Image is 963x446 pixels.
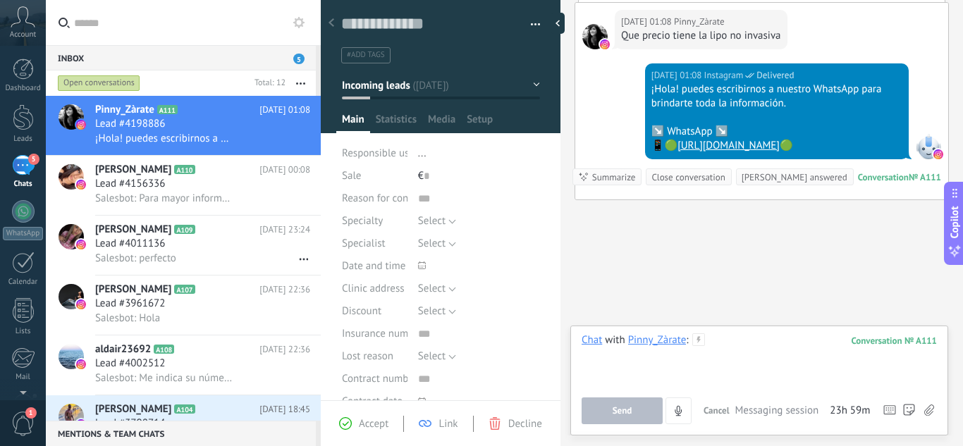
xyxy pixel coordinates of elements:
span: Discount [342,306,381,316]
span: ... [418,147,427,160]
span: Messaging session ends in: [735,404,827,418]
img: icon [76,120,86,130]
span: Specialist [342,238,386,249]
span: Select [418,237,446,250]
span: [DATE] 00:08 [259,163,310,177]
div: Hide [551,13,565,34]
button: Select [418,300,456,323]
a: avataricon[PERSON_NAME]A109[DATE] 23:24Lead #4011136Salesbot: perfecto [46,216,321,275]
div: Messaging session ends in [735,404,871,418]
div: Calendar [3,278,44,287]
span: [DATE] 22:36 [259,342,310,357]
span: Setup [467,113,493,133]
button: Select [418,278,456,300]
div: Specialist [342,233,407,255]
div: Pinny_Zàrate [628,333,687,346]
div: Sale [342,165,407,187]
span: Insurance number [342,328,423,339]
span: [PERSON_NAME] [95,283,171,297]
div: Conversation [858,171,909,183]
span: Salesbot: Para mayor información [95,192,233,205]
div: Lost reason [342,345,407,368]
img: icon [76,180,86,190]
span: ¡Hola! puedes escribirnos a nuestro WhatsApp para brindarte toda la información. ↘️ WhatsApp ↘️ 📱... [95,132,233,145]
span: Contract date [342,396,403,407]
span: Pinny_Zàrate [582,24,608,49]
span: A110 [174,165,195,174]
span: Reason for contact [342,193,426,204]
span: [PERSON_NAME] [95,163,171,177]
span: Salesbot: perfecto [95,252,176,265]
span: 1 [25,407,37,419]
span: Lead #3798714 [95,416,165,430]
div: Insurance number [342,323,407,345]
span: Specialty [342,216,383,226]
span: #add tags [347,50,385,60]
span: Lead #4198886 [95,117,165,131]
div: 111 [851,335,937,347]
span: Select [418,214,446,228]
span: Send [613,406,632,416]
div: Lists [3,327,44,336]
span: A108 [154,345,174,354]
span: Lead #4011136 [95,237,165,251]
div: Responsible user [342,142,407,165]
a: avatariconPinny_ZàrateA111[DATE] 01:08Lead #4198886¡Hola! puedes escribirnos a nuestro WhatsApp p... [46,96,321,155]
span: Select [418,349,446,363]
span: Media [428,113,455,133]
span: Cancel [704,404,730,416]
span: [DATE] 22:36 [259,283,310,297]
img: instagram.svg [933,149,943,159]
span: A107 [174,285,195,294]
button: Select [418,233,456,255]
div: Inbox [46,45,316,70]
div: 📱🟢 🟢 [651,139,902,153]
div: [PERSON_NAME] answered [742,171,847,184]
div: Summarize [592,171,636,184]
div: Clinic address [342,278,407,300]
span: A104 [174,404,195,414]
span: Statistics [376,113,417,133]
span: Link [438,417,458,430]
div: Chats [3,180,44,189]
a: [URL][DOMAIN_NAME] [677,139,780,152]
span: 5 [293,54,305,64]
img: icon [76,240,86,249]
div: Total: 12 [249,76,286,90]
span: [DATE] 23:24 [259,223,310,237]
span: Instagram [916,134,941,159]
div: Discount [342,300,407,323]
a: avatariconaldair23692A108[DATE] 22:36Lead #4002512Salesbot: Me indica su número telefónico [46,335,321,395]
span: Date and time [342,261,405,271]
span: with [605,333,625,347]
button: Select [418,210,456,233]
span: : [686,333,688,347]
div: Close conversation [651,171,725,184]
span: [DATE] 01:08 [259,103,310,117]
div: Que precio tiene la lipo no invasiva [621,29,781,43]
span: Responsible user [342,147,418,160]
img: icon [76,359,86,369]
button: More [286,70,316,96]
span: Contract number [342,373,417,384]
span: Lost reason [342,351,393,361]
span: Delivered [756,68,794,82]
img: icon [76,299,86,309]
div: Dashboard [3,84,44,93]
span: Salesbot: Me indica su número telefónico [95,371,233,385]
span: Accept [359,417,388,430]
span: 23h 59m [830,404,870,418]
div: [DATE] 01:08 [651,68,704,82]
span: Lead #3961672 [95,297,165,311]
img: icon [76,419,86,429]
span: aldair23692 [95,342,151,357]
div: Leads [3,135,44,144]
div: ↘️ WhatsApp ↘️ [651,125,902,139]
span: A111 [157,105,178,114]
div: WhatsApp [3,227,43,240]
span: 5 [28,154,39,165]
a: avataricon[PERSON_NAME]A107[DATE] 22:36Lead #3961672Salesbot: Hola [46,275,321,335]
img: instagram.svg [600,39,610,49]
span: Lead #4156336 [95,177,165,191]
span: Account [10,30,36,39]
